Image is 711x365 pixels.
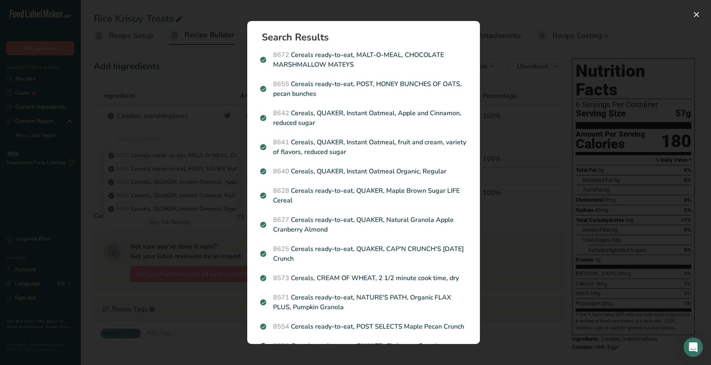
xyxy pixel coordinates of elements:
[260,50,467,70] p: Cereals ready-to-eat, MALT-O-MEAL, CHOCOLATE MARSHMALLOW MATEYS
[273,51,289,59] span: 8672
[273,167,289,176] span: 8640
[260,186,467,205] p: Cereals ready-to-eat, QUAKER, Maple Brown Sugar LIFE Cereal
[273,245,289,253] span: 8625
[260,167,467,176] p: Cereals, QUAKER, Instant Oatmeal Organic, Regular
[273,80,289,89] span: 8655
[273,138,289,147] span: 8641
[260,322,467,331] p: Cereals ready-to-eat, POST SELECTS Maple Pecan Crunch
[273,342,289,350] span: 8550
[273,274,289,283] span: 8573
[260,79,467,99] p: Cereals ready-to-eat, POST, HONEY BUNCHES OF OATS, pecan bunches
[684,338,703,357] div: Open Intercom Messenger
[273,322,289,331] span: 8554
[260,215,467,234] p: Cereals ready-to-eat, QUAKER, Natural Granola Apple Cranberry Almond
[260,108,467,128] p: Cereals, QUAKER, Instant Oatmeal, Apple and Cinnamon, reduced sugar
[262,32,472,42] h1: Search Results
[260,293,467,312] p: Cereals ready-to-eat, NATURE'S PATH, Organic FLAX PLUS, Pumpkin Granola
[273,215,289,224] span: 8627
[260,137,467,157] p: Cereals, QUAKER, Instant Oatmeal, fruit and cream, variety of flavors, reduced sugar
[273,186,289,195] span: 8628
[260,341,467,351] p: Cereals ready-to-eat, QUAKER, Christmas Crunch
[273,109,289,118] span: 8642
[260,273,467,283] p: Cereals, CREAM OF WHEAT, 2 1/2 minute cook time, dry
[260,244,467,264] p: Cereals ready-to-eat, QUAKER, CAP'N CRUNCH'S [DATE] Crunch
[273,293,289,302] span: 8571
